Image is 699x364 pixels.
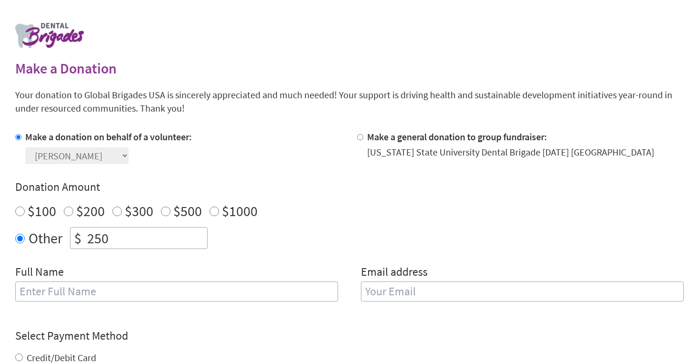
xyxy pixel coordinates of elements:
label: $1000 [222,202,258,220]
label: $300 [125,202,153,220]
img: logo-dental.png [15,23,84,48]
label: Make a donation on behalf of a volunteer: [25,131,192,143]
label: Email address [361,264,428,281]
input: Enter Amount [85,228,207,249]
label: Credit/Debit Card [27,352,96,364]
div: [US_STATE] State University Dental Brigade [DATE] [GEOGRAPHIC_DATA] [367,146,654,159]
input: Enter Full Name [15,281,338,302]
input: Your Email [361,281,684,302]
h4: Select Payment Method [15,328,684,343]
h4: Donation Amount [15,179,684,195]
p: Your donation to Global Brigades USA is sincerely appreciated and much needed! Your support is dr... [15,88,684,115]
label: Full Name [15,264,64,281]
label: $100 [28,202,56,220]
label: $200 [76,202,105,220]
label: Other [29,227,62,249]
label: Make a general donation to group fundraiser: [367,131,547,143]
h2: Make a Donation [15,60,684,77]
label: $500 [173,202,202,220]
div: $ [70,228,85,249]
